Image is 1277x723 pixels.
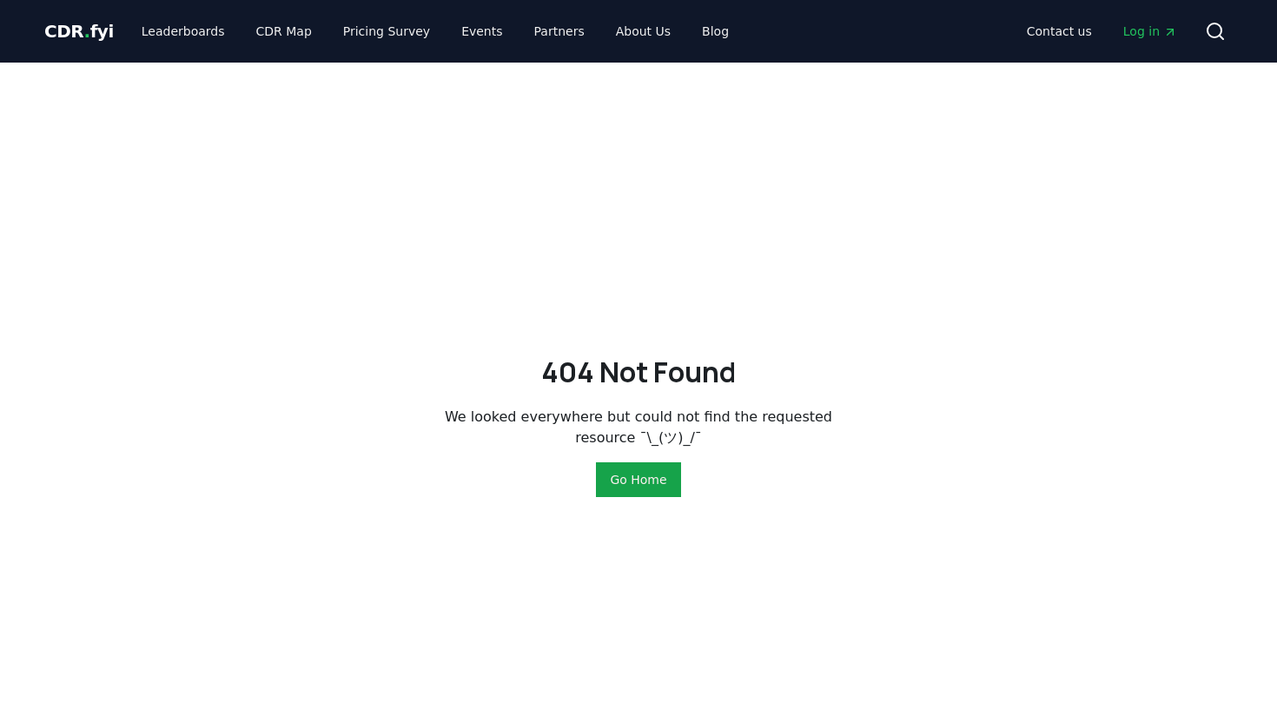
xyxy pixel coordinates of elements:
a: About Us [602,16,685,47]
a: Log in [1109,16,1191,47]
a: Pricing Survey [329,16,444,47]
span: CDR fyi [44,21,114,42]
a: CDR.fyi [44,19,114,43]
p: We looked everywhere but could not find the requested resource ¯\_(ツ)_/¯ [444,407,833,448]
a: Blog [688,16,743,47]
a: CDR Map [242,16,326,47]
nav: Main [1013,16,1191,47]
a: Leaderboards [128,16,239,47]
h2: 404 Not Found [541,351,736,393]
a: Partners [520,16,599,47]
a: Contact us [1013,16,1106,47]
span: Log in [1123,23,1177,40]
span: . [84,21,90,42]
nav: Main [128,16,743,47]
button: Go Home [596,462,680,497]
a: Events [447,16,516,47]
